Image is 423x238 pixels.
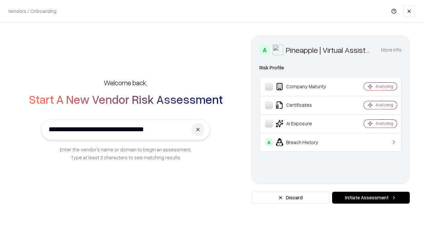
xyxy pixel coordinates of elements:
img: Pineapple | Virtual Assistant Agency [273,45,283,55]
h2: Start A New Vendor Risk Assessment [29,93,223,106]
button: Discard [251,192,329,204]
div: A [259,45,270,55]
div: Company Maturity [265,83,344,91]
div: Analyzing [375,102,393,108]
div: Breach History [265,138,344,146]
p: Enter the vendor’s name or domain to begin an assessment. Type at least 3 characters to see match... [60,145,192,161]
div: Certificates [265,101,344,109]
h5: Welcome back, [104,78,147,87]
p: Vendors / Onboarding [8,8,57,15]
div: AI Exposure [265,120,344,128]
div: Analyzing [375,84,393,89]
div: Risk Profile [259,64,402,72]
div: Pineapple | Virtual Assistant Agency [286,45,373,55]
button: Initiate Assessment [332,192,410,204]
div: Analyzing [375,121,393,126]
div: A [265,138,273,146]
button: More info [381,44,402,56]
